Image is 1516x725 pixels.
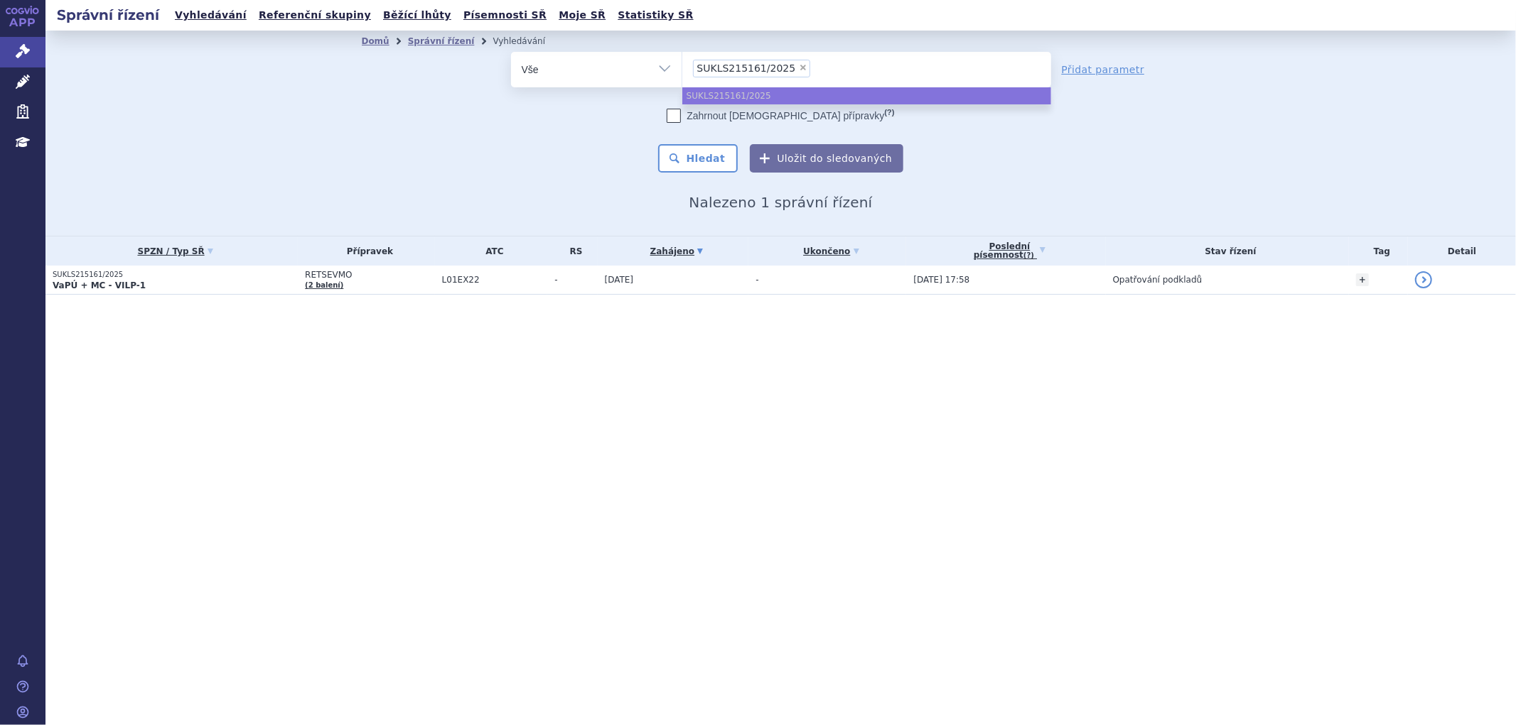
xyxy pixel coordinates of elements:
[305,270,435,280] span: RETSEVMO
[442,275,548,285] span: L01EX22
[1349,236,1409,266] th: Tag
[605,241,749,261] a: Zahájeno
[435,236,548,266] th: ATC
[613,6,697,25] a: Statistiky SŘ
[298,236,435,266] th: Přípravek
[1113,275,1203,285] span: Opatřování podkladů
[1408,236,1516,266] th: Detail
[408,36,475,46] a: Správní řízení
[815,59,822,77] input: SUKLS215161/2025
[1106,236,1349,266] th: Stav řízení
[305,281,343,289] a: (2 balení)
[53,241,298,261] a: SPZN / Typ SŘ
[799,63,807,72] span: ×
[53,280,146,290] strong: VaPÚ + MC - VILP-1
[53,270,298,280] p: SUKLS215161/2025
[493,31,564,52] li: Vyhledávání
[913,275,969,285] span: [DATE] 17:58
[658,144,738,173] button: Hledat
[756,241,906,261] a: Ukončeno
[605,275,634,285] span: [DATE]
[547,236,597,266] th: RS
[379,6,456,25] a: Běžící lhůty
[1356,273,1369,286] a: +
[913,236,1105,266] a: Poslednípísemnost(?)
[362,36,389,46] a: Domů
[750,144,903,173] button: Uložit do sledovaných
[1415,271,1432,288] a: detail
[1062,62,1145,77] a: Přidat parametr
[884,108,894,117] abbr: (?)
[554,6,610,25] a: Moje SŘ
[1023,251,1034,260] abbr: (?)
[697,63,796,73] span: SUKLS215161/2025
[171,6,251,25] a: Vyhledávání
[554,275,597,285] span: -
[254,6,375,25] a: Referenční skupiny
[459,6,551,25] a: Písemnosti SŘ
[689,194,872,211] span: Nalezeno 1 správní řízení
[45,5,171,25] h2: Správní řízení
[756,275,758,285] span: -
[667,109,894,123] label: Zahrnout [DEMOGRAPHIC_DATA] přípravky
